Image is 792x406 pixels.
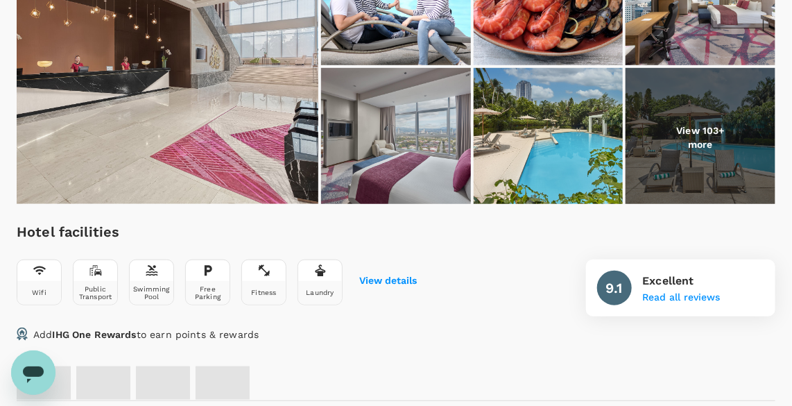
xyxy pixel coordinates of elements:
div: Laundry [306,289,334,296]
p: View 103+ more [663,124,738,151]
p: Excellent [643,273,721,289]
img: Swimming Pool [626,68,775,207]
img: Swimming Pool [474,68,623,207]
h6: 9.1 [605,277,622,299]
div: Fitness [251,289,276,296]
img: Guest Room [321,68,471,207]
div: Swimming Pool [132,285,171,301]
p: Add to earn points & rewards [33,328,259,341]
span: IHG One Rewards [52,329,136,340]
div: Wifi [32,289,46,296]
h6: Hotel facilities [17,221,417,243]
div: Free Parking [189,285,227,301]
div: Public Transport [76,285,114,301]
button: View details [359,276,417,287]
button: Read all reviews [643,292,721,303]
iframe: Button to launch messaging window [11,350,55,395]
